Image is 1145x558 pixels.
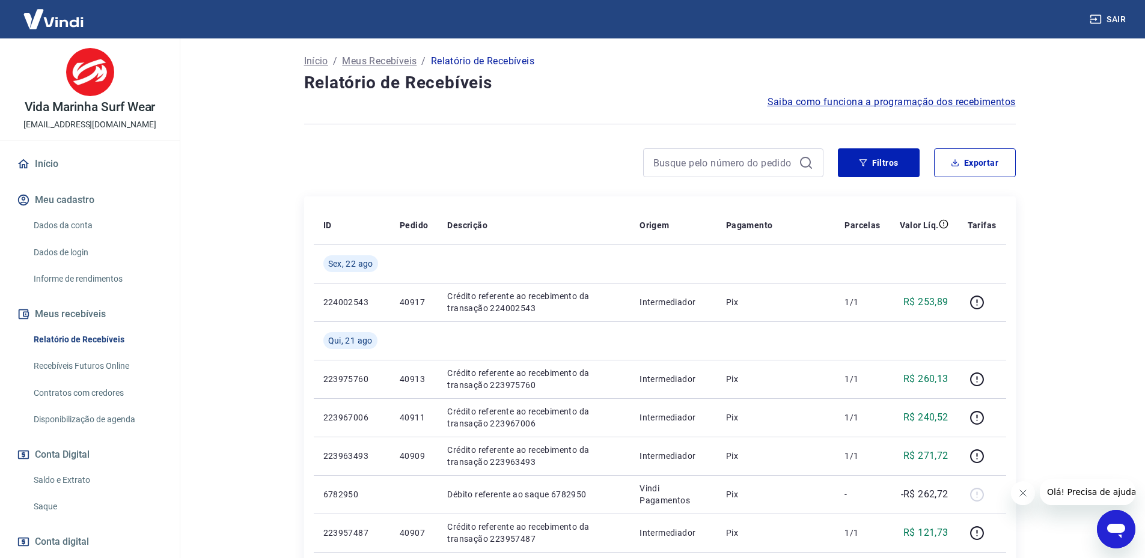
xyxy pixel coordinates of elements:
a: Meus Recebíveis [342,54,417,68]
p: Crédito referente ao recebimento da transação 223963493 [447,444,620,468]
a: Início [14,151,165,177]
p: Pagamento [726,219,773,231]
p: Débito referente ao saque 6782950 [447,488,620,500]
p: R$ 240,52 [903,410,948,425]
button: Meu cadastro [14,187,165,213]
a: Saiba como funciona a programação dos recebimentos [768,95,1016,109]
a: Início [304,54,328,68]
p: Crédito referente ao recebimento da transação 223957487 [447,521,620,545]
p: Intermediador [640,450,707,462]
input: Busque pelo número do pedido [653,154,794,172]
p: Vindi Pagamentos [640,482,707,506]
p: Valor Líq. [900,219,939,231]
a: Saldo e Extrato [29,468,165,493]
p: Intermediador [640,527,707,539]
a: Contratos com credores [29,381,165,405]
a: Informe de rendimentos [29,267,165,291]
p: 40917 [400,296,428,308]
button: Meus recebíveis [14,301,165,327]
img: Vindi [14,1,93,37]
p: ID [323,219,332,231]
iframe: Botão para abrir a janela de mensagens [1097,510,1135,548]
span: Qui, 21 ago [328,335,373,347]
button: Exportar [934,148,1016,177]
p: Origem [640,219,669,231]
p: 6782950 [323,488,380,500]
p: - [844,488,880,500]
a: Recebíveis Futuros Online [29,354,165,378]
span: Olá! Precisa de ajuda? [7,8,101,18]
p: Pedido [400,219,428,231]
img: 1b19532f-6ff7-40d1-ab1e-3229a4a7843e.jpeg [66,48,114,96]
a: Saque [29,494,165,519]
p: 40911 [400,411,428,423]
p: Parcelas [844,219,880,231]
p: / [333,54,337,68]
p: 1/1 [844,450,880,462]
p: -R$ 262,72 [901,487,948,502]
p: R$ 260,13 [903,372,948,386]
a: Conta digital [14,529,165,555]
p: Descrição [447,219,487,231]
p: Crédito referente ao recebimento da transação 224002543 [447,290,620,314]
p: R$ 253,89 [903,295,948,309]
p: Crédito referente ao recebimento da transação 223975760 [447,367,620,391]
p: 224002543 [323,296,380,308]
p: [EMAIL_ADDRESS][DOMAIN_NAME] [23,118,156,131]
button: Sair [1087,8,1131,31]
p: 1/1 [844,373,880,385]
p: Vida Marinha Surf Wear [25,101,156,114]
p: 40907 [400,527,428,539]
a: Dados de login [29,240,165,265]
p: Intermediador [640,373,707,385]
span: Conta digital [35,533,89,550]
p: 1/1 [844,296,880,308]
p: 223957487 [323,527,380,539]
a: Dados da conta [29,213,165,238]
p: Relatório de Recebíveis [431,54,534,68]
p: R$ 121,73 [903,526,948,540]
p: 223967006 [323,411,380,423]
p: / [421,54,426,68]
p: Pix [726,373,826,385]
p: 223963493 [323,450,380,462]
p: Pix [726,411,826,423]
p: Crédito referente ao recebimento da transação 223967006 [447,405,620,429]
p: Pix [726,488,826,500]
button: Conta Digital [14,441,165,468]
p: Tarifas [968,219,997,231]
iframe: Fechar mensagem [1011,481,1035,505]
span: Sex, 22 ago [328,258,373,270]
a: Relatório de Recebíveis [29,327,165,352]
p: 1/1 [844,411,880,423]
p: 40909 [400,450,428,462]
a: Disponibilização de agenda [29,407,165,432]
p: 1/1 [844,527,880,539]
p: R$ 271,72 [903,449,948,463]
button: Filtros [838,148,920,177]
p: Pix [726,527,826,539]
iframe: Mensagem da empresa [1040,479,1135,505]
p: Intermediador [640,296,707,308]
p: Intermediador [640,411,707,423]
p: Pix [726,450,826,462]
p: Pix [726,296,826,308]
p: 223975760 [323,373,380,385]
p: 40913 [400,373,428,385]
h4: Relatório de Recebíveis [304,71,1016,95]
